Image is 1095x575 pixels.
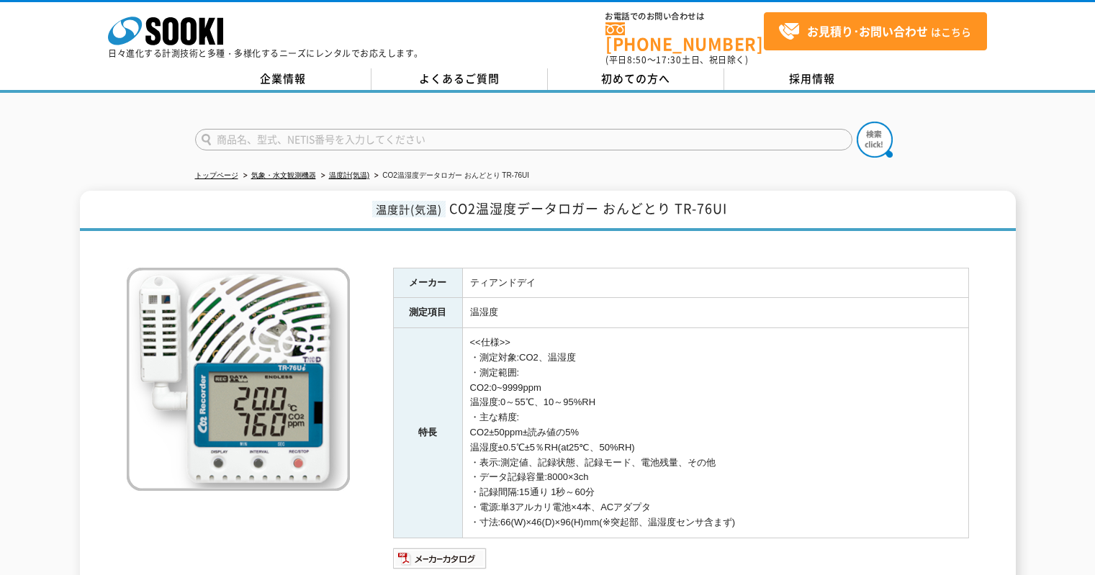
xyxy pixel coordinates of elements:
a: 採用情報 [724,68,901,90]
td: <<仕様>> ・測定対象:CO2、温湿度 ・測定範囲: CO2:0~9999ppm 温湿度:0～55℃、10～95%RH ・主な精度: CO2±50ppm±読み値の5% 温湿度±0.5℃±5％R... [462,328,968,538]
td: 温湿度 [462,298,968,328]
input: 商品名、型式、NETIS番号を入力してください [195,129,852,150]
span: CO2温湿度データロガー おんどとり TR-76UI [449,199,727,218]
a: メーカーカタログ [393,556,487,567]
th: 特長 [393,328,462,538]
a: 温度計(気温) [329,171,370,179]
span: 8:50 [627,53,647,66]
span: はこちら [778,21,971,42]
th: メーカー [393,268,462,298]
p: 日々進化する計測技術と多種・多様化するニーズにレンタルでお応えします。 [108,49,423,58]
a: 気象・水文観測機器 [251,171,316,179]
a: 企業情報 [195,68,371,90]
td: ティアンドデイ [462,268,968,298]
th: 測定項目 [393,298,462,328]
span: 温度計(気温) [372,201,446,217]
a: お見積り･お問い合わせはこちら [764,12,987,50]
a: よくあるご質問 [371,68,548,90]
li: CO2温湿度データロガー おんどとり TR-76UI [371,168,529,184]
a: [PHONE_NUMBER] [605,22,764,52]
span: 17:30 [656,53,682,66]
img: btn_search.png [857,122,893,158]
span: (平日 ～ 土日、祝日除く) [605,53,748,66]
a: 初めての方へ [548,68,724,90]
img: CO2温湿度データロガー おんどとり TR-76UI [127,268,350,491]
span: 初めての方へ [601,71,670,86]
strong: お見積り･お問い合わせ [807,22,928,40]
a: トップページ [195,171,238,179]
img: メーカーカタログ [393,547,487,570]
span: お電話でのお問い合わせは [605,12,764,21]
